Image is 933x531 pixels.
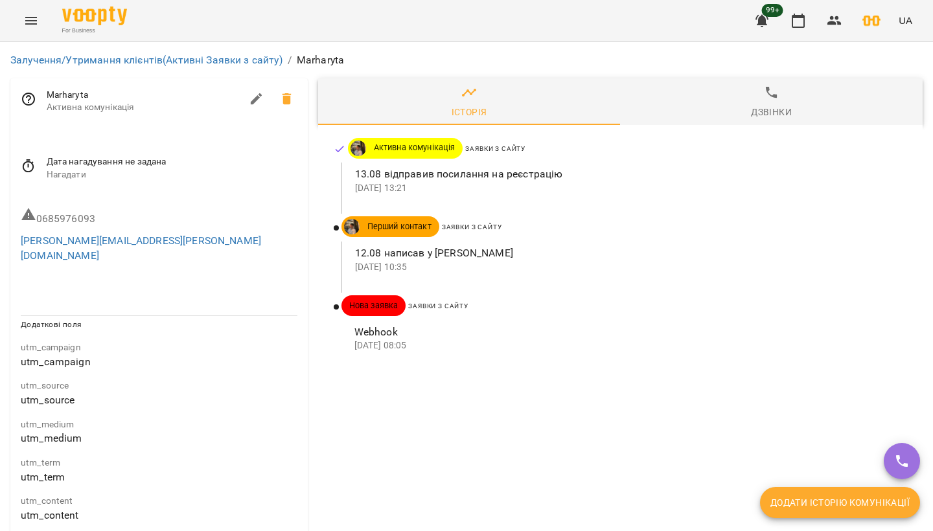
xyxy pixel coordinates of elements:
p: field-description [21,495,297,508]
span: UA [899,14,912,27]
h6: Невірний формат телефону 0685976093 [21,207,297,227]
img: Ямпольський Владислав Костянтинович [344,219,360,234]
span: Активна комунікація [47,101,241,114]
span: Заявки з сайту [442,223,502,231]
p: utm_campaign [21,354,297,370]
a: Залучення/Утримання клієнтів(Активні Заявки з сайту) [10,54,282,66]
button: UA [893,8,917,32]
nav: breadcrumb [10,52,923,68]
span: Нагадати [47,168,297,181]
a: Ямпольський Владислав Костянтинович [341,219,360,234]
span: 99+ [762,4,783,17]
p: [DATE] 13:21 [355,182,902,195]
div: Дзвінки [751,104,792,120]
p: field-description [21,379,297,392]
span: Заявки з сайту [408,302,468,310]
p: field-description [21,341,297,354]
p: field-description [21,418,297,431]
p: Webhook [354,324,902,340]
svg: Відповідальний співробітник не заданий [21,91,36,107]
span: Нова заявка [341,300,406,311]
p: [DATE] 08:05 [354,339,902,352]
p: utm_term [21,469,297,485]
button: Додати історію комунікації [760,487,920,518]
span: Додаткові поля [21,320,82,329]
span: For Business [62,27,127,35]
p: 13.08 відправив посилання на реєстрацію [355,166,902,182]
span: Заявки з сайту [465,145,525,152]
li: / [288,52,292,68]
span: Активна комунікація [366,142,463,153]
button: Menu [16,5,47,36]
p: field-description [21,457,297,469]
a: [PERSON_NAME][EMAIL_ADDRESS][PERSON_NAME][DOMAIN_NAME] [21,234,261,262]
img: 118c6ae8d189de7d8a0048bf33f3da57.png [862,12,881,30]
p: [DATE] 10:35 [355,261,902,274]
div: Історія [452,104,487,120]
a: Ямпольський Владислав Костянтинович [348,141,366,156]
p: 12.08 написав у [PERSON_NAME] [355,245,902,261]
img: Ямпольський Владислав Костянтинович [351,141,366,156]
span: Перший контакт [360,221,439,232]
p: utm_content [21,508,297,523]
p: utm_source [21,392,297,408]
p: Marharyta [297,52,344,68]
img: Voopty Logo [62,6,127,25]
span: Дата нагадування не задана [47,155,297,168]
span: Додати історію комунікації [770,495,910,510]
p: utm_medium [21,431,297,446]
span: Marharyta [47,89,241,102]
